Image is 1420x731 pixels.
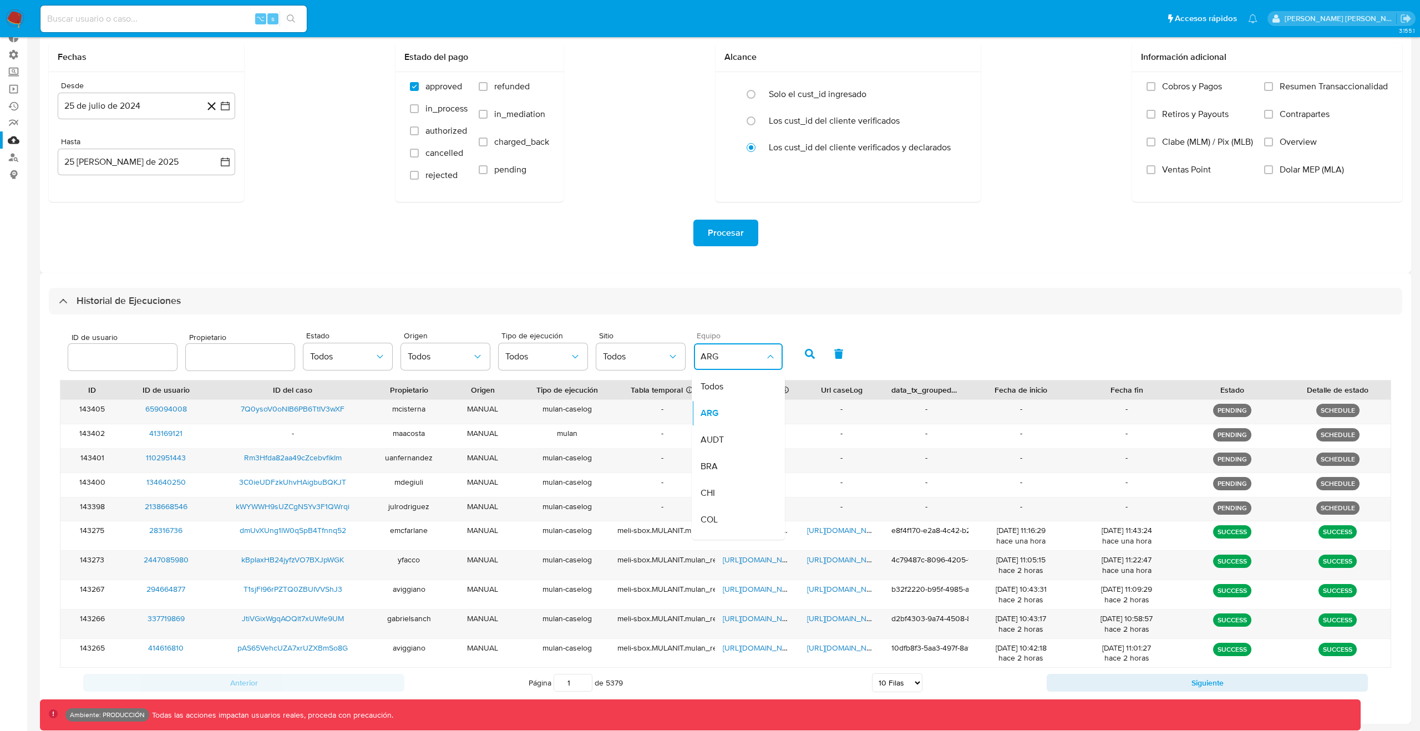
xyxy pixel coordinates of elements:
span: ⌥ [256,13,265,24]
span: Accesos rápidos [1175,13,1237,24]
a: Notificaciones [1248,14,1257,23]
button: search-icon [280,11,302,27]
span: 3.155.1 [1399,26,1414,35]
p: edwin.alonso@mercadolibre.com.co [1285,13,1397,24]
span: s [271,13,275,24]
p: Todas las acciones impactan usuarios reales, proceda con precaución. [149,710,393,720]
input: Buscar usuario o caso... [40,12,307,26]
p: Ambiente: PRODUCCIÓN [70,713,145,717]
a: Salir [1400,13,1412,24]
